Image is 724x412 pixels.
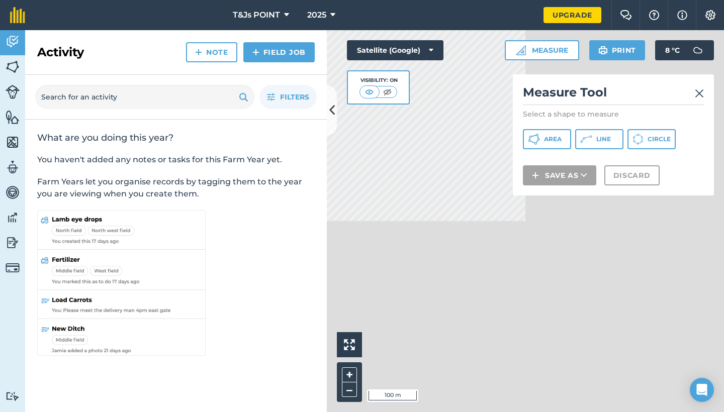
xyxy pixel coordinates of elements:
[6,235,20,250] img: svg+xml;base64,PD94bWwgdmVyc2lvbj0iMS4wIiBlbmNvZGluZz0idXRmLTgiPz4KPCEtLSBHZW5lcmF0b3I6IEFkb2JlIE...
[347,40,443,60] button: Satellite (Google)
[544,135,562,143] span: Area
[677,9,687,21] img: svg+xml;base64,PHN2ZyB4bWxucz0iaHR0cDovL3d3dy53My5vcmcvMjAwMC9zdmciIHdpZHRoPSIxNyIgaGVpZ2h0PSIxNy...
[259,85,317,109] button: Filters
[280,91,309,102] span: Filters
[523,165,596,185] button: Save as
[6,110,20,125] img: svg+xml;base64,PHN2ZyB4bWxucz0iaHR0cDovL3d3dy53My5vcmcvMjAwMC9zdmciIHdpZHRoPSI1NiIgaGVpZ2h0PSI2MC...
[6,261,20,275] img: svg+xml;base64,PD94bWwgdmVyc2lvbj0iMS4wIiBlbmNvZGluZz0idXRmLTgiPz4KPCEtLSBHZW5lcmF0b3I6IEFkb2JlIE...
[516,45,526,55] img: Ruler icon
[342,367,357,382] button: +
[243,42,315,62] a: Field Job
[363,87,376,97] img: svg+xml;base64,PHN2ZyB4bWxucz0iaHR0cDovL3d3dy53My5vcmcvMjAwMC9zdmciIHdpZHRoPSI1MCIgaGVpZ2h0PSI0MC...
[6,185,20,200] img: svg+xml;base64,PD94bWwgdmVyc2lvbj0iMS4wIiBlbmNvZGluZz0idXRmLTgiPz4KPCEtLSBHZW5lcmF0b3I6IEFkb2JlIE...
[6,160,20,175] img: svg+xml;base64,PD94bWwgdmVyc2lvbj0iMS4wIiBlbmNvZGluZz0idXRmLTgiPz4KPCEtLSBHZW5lcmF0b3I6IEFkb2JlIE...
[665,40,680,60] span: 8 ° C
[505,40,579,60] button: Measure
[695,87,704,99] img: svg+xml;base64,PHN2ZyB4bWxucz0iaHR0cDovL3d3dy53My5vcmcvMjAwMC9zdmciIHdpZHRoPSIyMiIgaGVpZ2h0PSIzMC...
[688,40,708,60] img: svg+xml;base64,PD94bWwgdmVyc2lvbj0iMS4wIiBlbmNvZGluZz0idXRmLTgiPz4KPCEtLSBHZW5lcmF0b3I6IEFkb2JlIE...
[6,210,20,225] img: svg+xml;base64,PD94bWwgdmVyc2lvbj0iMS4wIiBlbmNvZGluZz0idXRmLTgiPz4KPCEtLSBHZW5lcmF0b3I6IEFkb2JlIE...
[523,109,704,119] p: Select a shape to measure
[195,46,202,58] img: svg+xml;base64,PHN2ZyB4bWxucz0iaHR0cDovL3d3dy53My5vcmcvMjAwMC9zdmciIHdpZHRoPSIxNCIgaGVpZ2h0PSIyNC...
[6,34,20,49] img: svg+xml;base64,PD94bWwgdmVyc2lvbj0iMS4wIiBlbmNvZGluZz0idXRmLTgiPz4KPCEtLSBHZW5lcmF0b3I6IEFkb2JlIE...
[239,91,248,103] img: svg+xml;base64,PHN2ZyB4bWxucz0iaHR0cDovL3d3dy53My5vcmcvMjAwMC9zdmciIHdpZHRoPSIxOSIgaGVpZ2h0PSIyNC...
[544,7,601,23] a: Upgrade
[307,9,326,21] span: 2025
[589,40,646,60] button: Print
[6,135,20,150] img: svg+xml;base64,PHN2ZyB4bWxucz0iaHR0cDovL3d3dy53My5vcmcvMjAwMC9zdmciIHdpZHRoPSI1NiIgaGVpZ2h0PSI2MC...
[575,129,623,149] button: Line
[6,391,20,401] img: svg+xml;base64,PD94bWwgdmVyc2lvbj0iMS4wIiBlbmNvZGluZz0idXRmLTgiPz4KPCEtLSBHZW5lcmF0b3I6IEFkb2JlIE...
[381,87,394,97] img: svg+xml;base64,PHN2ZyB4bWxucz0iaHR0cDovL3d3dy53My5vcmcvMjAwMC9zdmciIHdpZHRoPSI1MCIgaGVpZ2h0PSI0MC...
[604,165,660,185] button: Discard
[690,378,714,402] div: Open Intercom Messenger
[359,76,398,84] div: Visibility: On
[186,42,237,62] a: Note
[532,169,539,181] img: svg+xml;base64,PHN2ZyB4bWxucz0iaHR0cDovL3d3dy53My5vcmcvMjAwMC9zdmciIHdpZHRoPSIxNCIgaGVpZ2h0PSIyNC...
[648,135,671,143] span: Circle
[598,44,608,56] img: svg+xml;base64,PHN2ZyB4bWxucz0iaHR0cDovL3d3dy53My5vcmcvMjAwMC9zdmciIHdpZHRoPSIxOSIgaGVpZ2h0PSIyNC...
[37,154,315,166] p: You haven't added any notes or tasks for this Farm Year yet.
[37,132,315,144] h2: What are you doing this year?
[6,85,20,99] img: svg+xml;base64,PD94bWwgdmVyc2lvbj0iMS4wIiBlbmNvZGluZz0idXRmLTgiPz4KPCEtLSBHZW5lcmF0b3I6IEFkb2JlIE...
[37,176,315,200] p: Farm Years let you organise records by tagging them to the year you are viewing when you create t...
[6,59,20,74] img: svg+xml;base64,PHN2ZyB4bWxucz0iaHR0cDovL3d3dy53My5vcmcvMjAwMC9zdmciIHdpZHRoPSI1NiIgaGVpZ2h0PSI2MC...
[252,46,259,58] img: svg+xml;base64,PHN2ZyB4bWxucz0iaHR0cDovL3d3dy53My5vcmcvMjAwMC9zdmciIHdpZHRoPSIxNCIgaGVpZ2h0PSIyNC...
[648,10,660,20] img: A question mark icon
[596,135,611,143] span: Line
[344,339,355,350] img: Four arrows, one pointing top left, one top right, one bottom right and the last bottom left
[37,44,84,60] h2: Activity
[627,129,676,149] button: Circle
[233,9,280,21] span: T&Js POINT
[523,84,704,105] h2: Measure Tool
[35,85,254,109] input: Search for an activity
[620,10,632,20] img: Two speech bubbles overlapping with the left bubble in the forefront
[523,129,571,149] button: Area
[655,40,714,60] button: 8 °C
[704,10,716,20] img: A cog icon
[10,7,25,23] img: fieldmargin Logo
[342,382,357,397] button: –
